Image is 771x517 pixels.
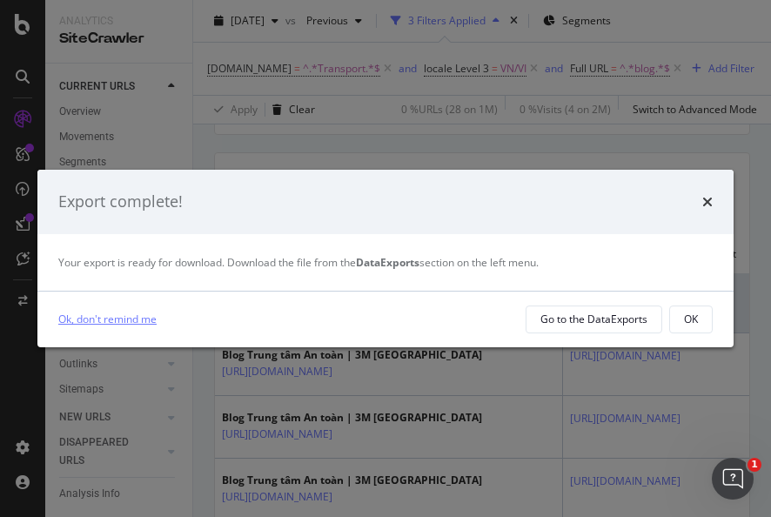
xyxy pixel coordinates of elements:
button: OK [669,305,713,333]
span: 1 [748,458,761,472]
div: OK [684,312,698,326]
div: times [702,191,713,213]
span: section on the left menu. [356,255,539,270]
div: modal [37,170,734,347]
div: Go to the DataExports [540,312,647,326]
a: Ok, don't remind me [58,310,157,328]
div: Your export is ready for download. Download the file from the [58,255,713,270]
button: Go to the DataExports [526,305,662,333]
iframe: Intercom live chat [712,458,754,500]
strong: DataExports [356,255,419,270]
div: Export complete! [58,191,183,213]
